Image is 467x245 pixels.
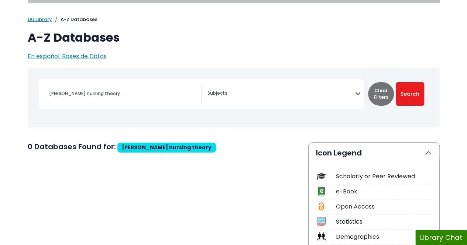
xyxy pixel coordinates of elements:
[316,232,326,242] img: Icon Demographics
[336,217,432,226] div: Statistics
[336,172,432,181] div: Scholarly or Peer Reviewed
[45,88,201,99] input: Search database by title or keyword
[28,16,440,23] nav: breadcrumb
[396,82,424,106] button: Submit for Search Results
[52,16,97,23] li: A-Z Databases
[28,52,107,60] a: En español: Bases de Datos
[28,16,52,23] a: DU Library
[207,91,355,97] textarea: Search
[415,230,467,245] button: Library Chat
[122,144,212,151] span: [PERSON_NAME] nursing theory
[316,217,326,227] img: Icon Statistics
[317,202,326,211] img: Icon Open Access
[309,143,439,163] button: Icon Legend
[28,31,440,45] h1: A-Z Databases
[28,141,116,152] span: 0 Databases Found for:
[316,171,326,181] img: Icon Scholarly or Peer Reviewed
[368,82,394,106] button: Clear Filters
[316,186,326,196] img: Icon e-Book
[336,187,432,196] div: e-Book
[336,202,432,211] div: Open Access
[28,68,440,127] nav: Search filters
[336,232,432,241] div: Demographics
